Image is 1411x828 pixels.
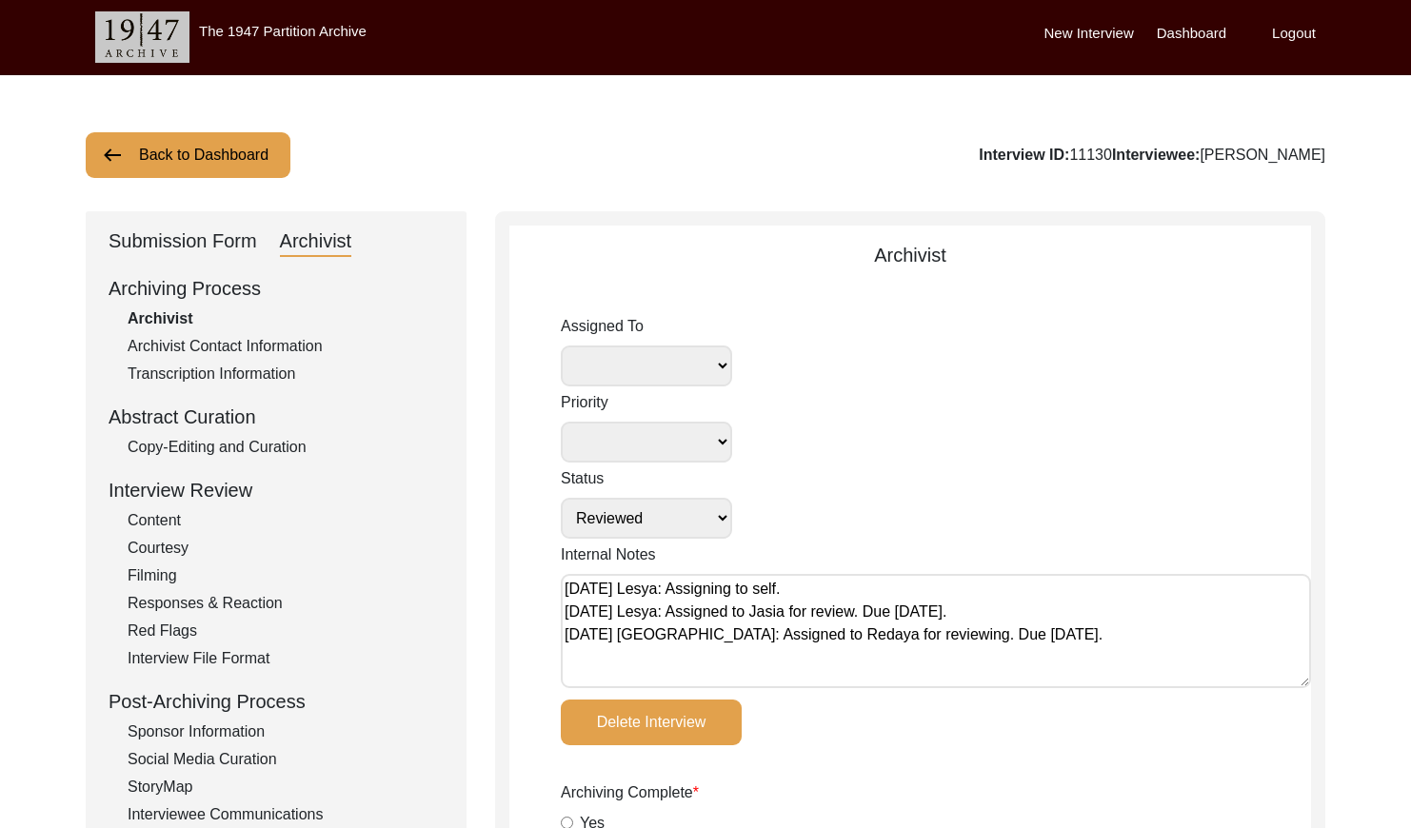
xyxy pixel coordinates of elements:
[101,144,124,167] img: arrow-left.png
[128,647,444,670] div: Interview File Format
[509,241,1311,269] div: Archivist
[109,274,444,303] div: Archiving Process
[979,144,1325,167] div: 11130 [PERSON_NAME]
[128,537,444,560] div: Courtesy
[561,391,732,414] label: Priority
[979,147,1069,163] b: Interview ID:
[128,776,444,798] div: StoryMap
[95,11,189,63] img: header-logo.png
[561,700,742,745] button: Delete Interview
[109,687,444,716] div: Post-Archiving Process
[128,436,444,459] div: Copy-Editing and Curation
[128,803,444,826] div: Interviewee Communications
[1044,23,1134,45] label: New Interview
[561,543,656,566] label: Internal Notes
[561,315,732,338] label: Assigned To
[128,564,444,587] div: Filming
[128,620,444,642] div: Red Flags
[561,781,699,804] label: Archiving Complete
[128,509,444,532] div: Content
[86,132,290,178] button: Back to Dashboard
[109,403,444,431] div: Abstract Curation
[1157,23,1226,45] label: Dashboard
[109,227,257,257] div: Submission Form
[280,227,352,257] div: Archivist
[128,720,444,743] div: Sponsor Information
[199,23,367,39] label: The 1947 Partition Archive
[128,335,444,358] div: Archivist Contact Information
[1272,23,1316,45] label: Logout
[1112,147,1200,163] b: Interviewee:
[128,363,444,385] div: Transcription Information
[128,592,444,615] div: Responses & Reaction
[561,467,732,490] label: Status
[109,476,444,504] div: Interview Review
[128,307,444,330] div: Archivist
[128,748,444,771] div: Social Media Curation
